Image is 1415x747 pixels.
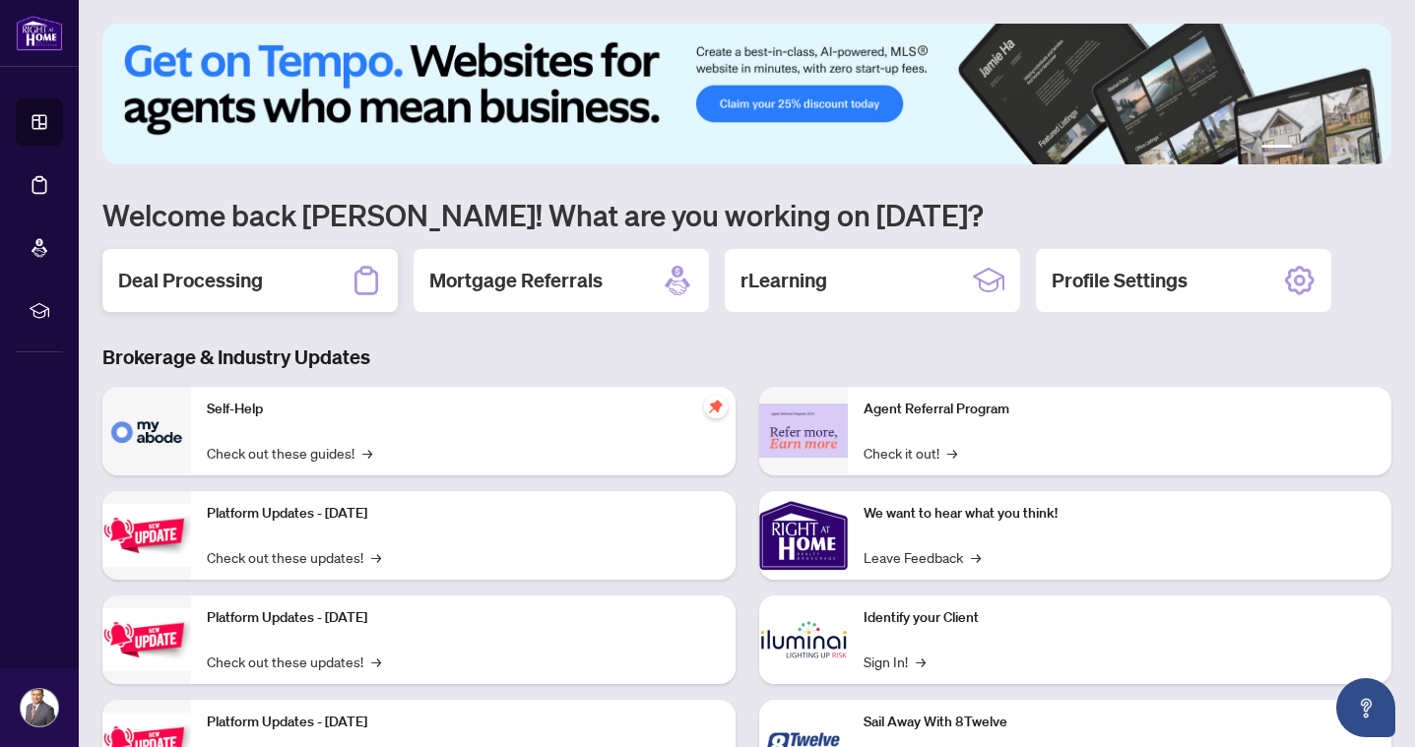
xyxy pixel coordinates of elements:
[740,267,827,294] h2: rLearning
[864,399,1377,420] p: Agent Referral Program
[864,712,1377,733] p: Sail Away With 8Twelve
[971,546,981,568] span: →
[207,712,720,733] p: Platform Updates - [DATE]
[759,404,848,458] img: Agent Referral Program
[864,546,981,568] a: Leave Feedback→
[864,442,957,464] a: Check it out!→
[102,387,191,475] img: Self-Help
[1336,678,1395,737] button: Open asap
[371,546,381,568] span: →
[1052,267,1188,294] h2: Profile Settings
[102,608,191,670] img: Platform Updates - July 8, 2025
[1364,145,1372,153] button: 6
[16,15,63,51] img: logo
[864,651,926,672] a: Sign In!→
[207,503,720,525] p: Platform Updates - [DATE]
[21,689,58,726] img: Profile Icon
[704,395,728,418] span: pushpin
[102,343,1391,371] h3: Brokerage & Industry Updates
[371,651,381,672] span: →
[916,651,926,672] span: →
[118,267,263,294] h2: Deal Processing
[864,607,1377,629] p: Identify your Client
[207,546,381,568] a: Check out these updates!→
[1348,145,1356,153] button: 5
[362,442,372,464] span: →
[947,442,957,464] span: →
[759,491,848,580] img: We want to hear what you think!
[207,651,381,672] a: Check out these updates!→
[207,607,720,629] p: Platform Updates - [DATE]
[1332,145,1340,153] button: 4
[1301,145,1309,153] button: 2
[207,399,720,420] p: Self-Help
[102,196,1391,233] h1: Welcome back [PERSON_NAME]! What are you working on [DATE]?
[102,24,1391,164] img: Slide 0
[1317,145,1324,153] button: 3
[102,504,191,566] img: Platform Updates - July 21, 2025
[864,503,1377,525] p: We want to hear what you think!
[429,267,603,294] h2: Mortgage Referrals
[1261,145,1293,153] button: 1
[207,442,372,464] a: Check out these guides!→
[759,595,848,684] img: Identify your Client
